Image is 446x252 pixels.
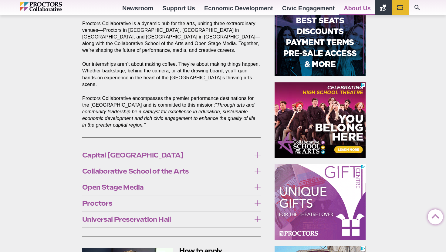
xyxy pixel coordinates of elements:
iframe: Advertisement [275,1,366,76]
iframe: Advertisement [275,82,366,158]
p: Our internships aren’t about making coffee. They’re about making things happen. Whether backstage... [82,61,261,88]
span: Collaborative School of the Arts [82,168,251,174]
iframe: Advertisement [275,164,366,240]
img: Proctors logo [20,2,88,11]
span: Universal Preservation Hall [82,216,251,223]
p: Proctors Collaborative is a dynamic hub for the arts, uniting three extraordinary venues—Proctors... [82,20,261,54]
span: Open Stage Media [82,184,251,191]
span: Proctors [82,200,251,207]
a: Back to Top [428,210,440,222]
span: Capital [GEOGRAPHIC_DATA] [82,152,251,158]
p: Proctors Collaborative encompasses the premier performance destinations for the [GEOGRAPHIC_DATA]... [82,95,261,128]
